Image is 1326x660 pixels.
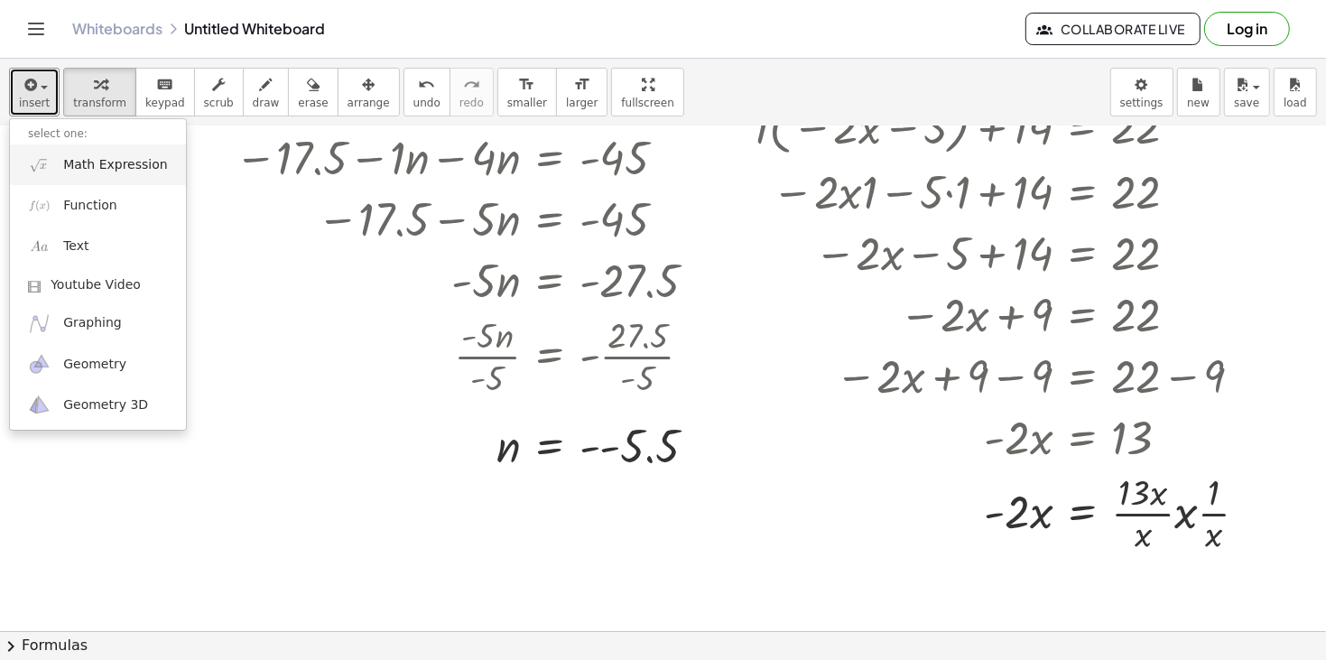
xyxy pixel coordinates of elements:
img: ggb-graphing.svg [28,312,51,335]
a: Function [10,185,186,226]
button: arrange [338,68,400,116]
span: Geometry [63,356,126,374]
span: arrange [348,97,390,109]
span: fullscreen [621,97,673,109]
button: fullscreen [611,68,683,116]
span: Function [63,197,117,215]
button: undoundo [403,68,450,116]
button: load [1274,68,1317,116]
span: Text [63,237,88,256]
i: redo [463,74,480,96]
a: Whiteboards [72,20,162,38]
a: Text [10,227,186,267]
span: transform [73,97,126,109]
span: Math Expression [63,156,167,174]
button: save [1224,68,1270,116]
span: Geometry 3D [63,396,148,414]
button: Log in [1204,12,1290,46]
button: draw [243,68,290,116]
button: transform [63,68,136,116]
a: Math Expression [10,144,186,185]
span: smaller [507,97,547,109]
button: erase [288,68,338,116]
span: new [1187,97,1210,109]
span: settings [1120,97,1164,109]
button: insert [9,68,60,116]
button: format_sizesmaller [497,68,557,116]
i: format_size [573,74,590,96]
button: Toggle navigation [22,14,51,43]
i: format_size [518,74,535,96]
span: load [1284,97,1307,109]
span: undo [413,97,440,109]
img: ggb-3d.svg [28,394,51,416]
button: settings [1110,68,1173,116]
span: save [1234,97,1259,109]
span: draw [253,97,280,109]
img: sqrt_x.png [28,153,51,176]
a: Graphing [10,303,186,344]
img: f_x.png [28,194,51,217]
button: Collaborate Live [1025,13,1201,45]
button: scrub [194,68,244,116]
span: keypad [145,97,185,109]
span: erase [298,97,328,109]
span: redo [459,97,484,109]
button: new [1177,68,1220,116]
button: redoredo [450,68,494,116]
img: Aa.png [28,236,51,258]
i: keyboard [156,74,173,96]
span: Youtube Video [51,276,141,294]
a: Geometry [10,344,186,385]
li: select one: [10,124,186,144]
a: Youtube Video [10,267,186,303]
img: ggb-geometry.svg [28,353,51,376]
span: scrub [204,97,234,109]
button: keyboardkeypad [135,68,195,116]
i: undo [418,74,435,96]
a: Geometry 3D [10,385,186,425]
button: format_sizelarger [556,68,607,116]
span: Collaborate Live [1041,21,1185,37]
span: larger [566,97,598,109]
span: insert [19,97,50,109]
span: Graphing [63,314,122,332]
